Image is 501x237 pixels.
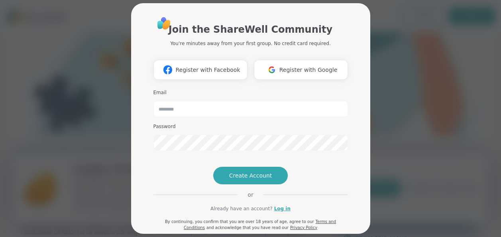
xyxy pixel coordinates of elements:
[153,123,348,130] h3: Password
[153,60,248,80] button: Register with Facebook
[229,172,272,180] span: Create Account
[170,40,330,47] p: You're minutes away from your first group. No credit card required.
[206,225,289,230] span: and acknowledge that you have read our
[165,219,314,224] span: By continuing, you confirm that you are over 18 years of age, agree to our
[254,60,348,80] button: Register with Google
[153,89,348,96] h3: Email
[155,14,173,32] img: ShareWell Logo
[160,62,175,77] img: ShareWell Logomark
[290,225,317,230] a: Privacy Policy
[279,66,338,74] span: Register with Google
[184,219,336,230] a: Terms and Conditions
[213,167,288,184] button: Create Account
[274,205,291,212] a: Log in
[238,191,263,199] span: or
[210,205,273,212] span: Already have an account?
[169,22,332,37] h1: Join the ShareWell Community
[264,62,279,77] img: ShareWell Logomark
[175,66,240,74] span: Register with Facebook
